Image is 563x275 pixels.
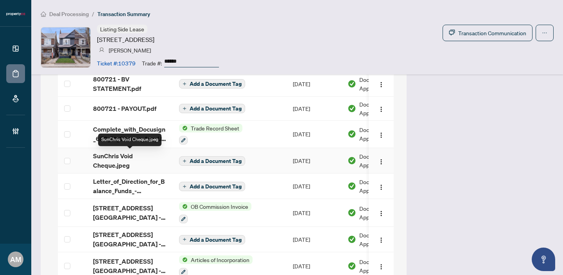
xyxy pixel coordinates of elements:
span: Letter_of_Direction_for_Balance_Funds_-_Lease_Transactions.pdf [93,177,167,195]
span: plus [183,159,186,163]
button: Logo [375,154,387,167]
span: Articles of Incorporation [188,255,253,264]
img: Logo [378,132,384,138]
button: Add a Document Tag [179,79,245,89]
td: [DATE] [287,121,341,148]
span: Trade Record Sheet [188,124,242,132]
button: Open asap [532,248,555,271]
span: Transaction Communication [458,29,526,38]
span: Document Approved [359,100,402,117]
button: Add a Document Tag [179,156,245,166]
td: [DATE] [287,227,341,252]
button: Add a Document Tag [179,235,245,244]
span: Document Approved [359,125,402,143]
span: SunChris Void Cheque.jpeg [93,151,167,170]
img: IMG-W12333552_1.jpg [41,27,90,67]
img: Document Status [348,262,356,270]
td: [DATE] [287,97,341,121]
img: Logo [378,159,384,165]
span: Listing Side Lease [100,25,144,33]
img: Document Status [348,80,356,88]
span: Complete_with_Docusign_652_St_Clarens_Ave_U.pdf [93,125,167,143]
li: / [92,9,94,18]
img: Logo [378,81,384,88]
td: [DATE] [287,174,341,199]
article: [PERSON_NAME] [109,46,151,54]
button: Logo [375,128,387,140]
img: Document Status [348,156,356,165]
span: Document Approved [359,75,402,92]
button: Add a Document Tag [179,181,245,191]
span: Add a Document Tag [190,81,242,87]
span: Transaction Summary [97,11,150,18]
span: Document Approved [359,257,402,275]
button: Add a Document Tag [179,103,245,114]
span: plus [183,185,186,188]
img: Status Icon [179,124,188,132]
button: Add a Document Tag [179,234,245,244]
span: 800721 - BV STATEMENT.pdf [93,74,167,93]
img: Document Status [348,235,356,244]
span: 800721 - PAYOUT.pdf [93,104,156,113]
button: Logo [375,206,387,219]
img: Logo [378,210,384,217]
span: Add a Document Tag [190,158,242,164]
button: Status IconOB Commission Invoice [179,202,251,223]
button: Add a Document Tag [179,156,245,166]
span: plus [183,82,186,86]
span: Document Approved [359,152,402,169]
span: plus [183,107,186,110]
button: Logo [375,233,387,246]
img: Logo [378,264,384,270]
article: [STREET_ADDRESS] [97,35,154,44]
td: [DATE] [287,199,341,227]
span: plus [183,237,186,241]
span: Add a Document Tag [190,184,242,189]
span: Document Approved [359,204,402,221]
span: Deal Processing [49,11,89,18]
button: Logo [375,78,387,90]
img: Document Status [348,182,356,190]
img: Logo [378,237,384,243]
article: Trade #: [142,59,162,67]
button: Logo [375,180,387,192]
span: [STREET_ADDRESS][GEOGRAPHIC_DATA] - BTV Letter.pdf [93,230,167,249]
span: OB Commission Invoice [188,202,251,211]
span: AM [10,254,21,265]
img: Status Icon [179,202,188,211]
article: Ticket #: 10379 [97,59,136,67]
span: [STREET_ADDRESS][GEOGRAPHIC_DATA] - COOP CS.pdf [93,203,167,222]
span: ellipsis [542,30,547,36]
img: Document Status [348,104,356,113]
span: Document Approved [359,231,402,248]
span: Document Approved [359,177,402,195]
img: Document Status [348,208,356,217]
img: Logo [378,106,384,112]
button: Transaction Communication [443,25,533,41]
img: Logo [378,184,384,190]
img: logo [6,12,25,16]
button: Logo [375,260,387,272]
img: Document Status [348,130,356,138]
button: Add a Document Tag [179,104,245,113]
img: Status Icon [179,255,188,264]
button: Add a Document Tag [179,79,245,89]
img: svg%3e [99,47,104,53]
td: [DATE] [287,148,341,174]
div: SunChris Void Cheque.jpeg [98,134,161,146]
td: [DATE] [287,71,341,97]
button: Status IconTrade Record Sheet [179,124,242,145]
button: Logo [375,102,387,115]
button: Add a Document Tag [179,182,245,191]
span: Add a Document Tag [190,106,242,111]
span: home [41,11,46,17]
span: Add a Document Tag [190,237,242,242]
